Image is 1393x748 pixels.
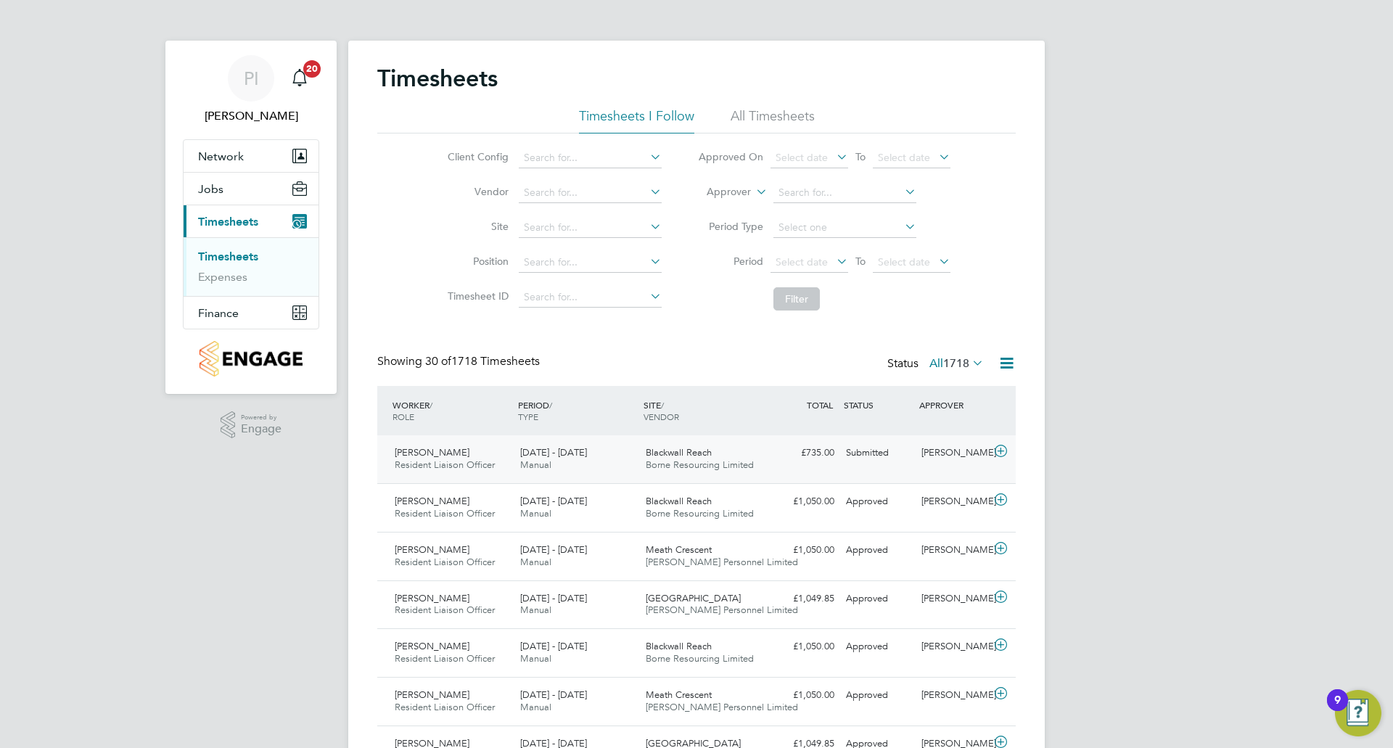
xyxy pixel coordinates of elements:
[878,151,930,164] span: Select date
[520,701,551,713] span: Manual
[519,218,662,238] input: Search for...
[765,441,840,465] div: £735.00
[377,354,543,369] div: Showing
[518,411,538,422] span: TYPE
[840,538,916,562] div: Approved
[776,151,828,164] span: Select date
[395,592,469,604] span: [PERSON_NAME]
[183,107,319,125] span: Plamen Ivanov
[184,297,319,329] button: Finance
[198,182,223,196] span: Jobs
[198,149,244,163] span: Network
[520,640,587,652] span: [DATE] - [DATE]
[183,55,319,125] a: PI[PERSON_NAME]
[389,392,514,430] div: WORKER
[878,255,930,268] span: Select date
[644,411,679,422] span: VENDOR
[395,701,495,713] span: Resident Liaison Officer
[851,147,870,166] span: To
[514,392,640,430] div: PERIOD
[184,237,319,296] div: Timesheets
[646,459,754,471] span: Borne Resourcing Limited
[443,255,509,268] label: Position
[698,220,763,233] label: Period Type
[520,652,551,665] span: Manual
[395,543,469,556] span: [PERSON_NAME]
[807,399,833,411] span: TOTAL
[520,592,587,604] span: [DATE] - [DATE]
[520,604,551,616] span: Manual
[698,255,763,268] label: Period
[519,183,662,203] input: Search for...
[443,185,509,198] label: Vendor
[916,490,991,514] div: [PERSON_NAME]
[198,270,247,284] a: Expenses
[241,411,282,424] span: Powered by
[686,185,751,200] label: Approver
[765,538,840,562] div: £1,050.00
[395,556,495,568] span: Resident Liaison Officer
[519,252,662,273] input: Search for...
[646,640,712,652] span: Blackwall Reach
[646,652,754,665] span: Borne Resourcing Limited
[395,652,495,665] span: Resident Liaison Officer
[430,399,432,411] span: /
[646,507,754,519] span: Borne Resourcing Limited
[916,683,991,707] div: [PERSON_NAME]
[731,107,815,133] li: All Timesheets
[1335,690,1381,736] button: Open Resource Center, 9 new notifications
[520,689,587,701] span: [DATE] - [DATE]
[393,411,414,422] span: ROLE
[184,140,319,172] button: Network
[773,183,916,203] input: Search for...
[395,495,469,507] span: [PERSON_NAME]
[395,640,469,652] span: [PERSON_NAME]
[395,459,495,471] span: Resident Liaison Officer
[646,701,798,713] span: [PERSON_NAME] Personnel Limited
[943,356,969,371] span: 1718
[520,556,551,568] span: Manual
[916,441,991,465] div: [PERSON_NAME]
[887,354,987,374] div: Status
[198,250,258,263] a: Timesheets
[661,399,664,411] span: /
[773,218,916,238] input: Select one
[443,220,509,233] label: Site
[773,287,820,311] button: Filter
[520,495,587,507] span: [DATE] - [DATE]
[1334,700,1341,719] div: 9
[916,392,991,418] div: APPROVER
[425,354,540,369] span: 1718 Timesheets
[916,635,991,659] div: [PERSON_NAME]
[377,64,498,93] h2: Timesheets
[549,399,552,411] span: /
[519,287,662,308] input: Search for...
[520,459,551,471] span: Manual
[646,495,712,507] span: Blackwall Reach
[640,392,765,430] div: SITE
[520,507,551,519] span: Manual
[916,587,991,611] div: [PERSON_NAME]
[765,683,840,707] div: £1,050.00
[646,604,798,616] span: [PERSON_NAME] Personnel Limited
[579,107,694,133] li: Timesheets I Follow
[443,289,509,303] label: Timesheet ID
[303,60,321,78] span: 20
[425,354,451,369] span: 30 of
[395,604,495,616] span: Resident Liaison Officer
[840,490,916,514] div: Approved
[244,69,259,88] span: PI
[241,423,282,435] span: Engage
[520,446,587,459] span: [DATE] - [DATE]
[646,446,712,459] span: Blackwall Reach
[165,41,337,394] nav: Main navigation
[520,543,587,556] span: [DATE] - [DATE]
[840,587,916,611] div: Approved
[916,538,991,562] div: [PERSON_NAME]
[395,446,469,459] span: [PERSON_NAME]
[765,635,840,659] div: £1,050.00
[840,635,916,659] div: Approved
[851,252,870,271] span: To
[646,556,798,568] span: [PERSON_NAME] Personnel Limited
[198,215,258,229] span: Timesheets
